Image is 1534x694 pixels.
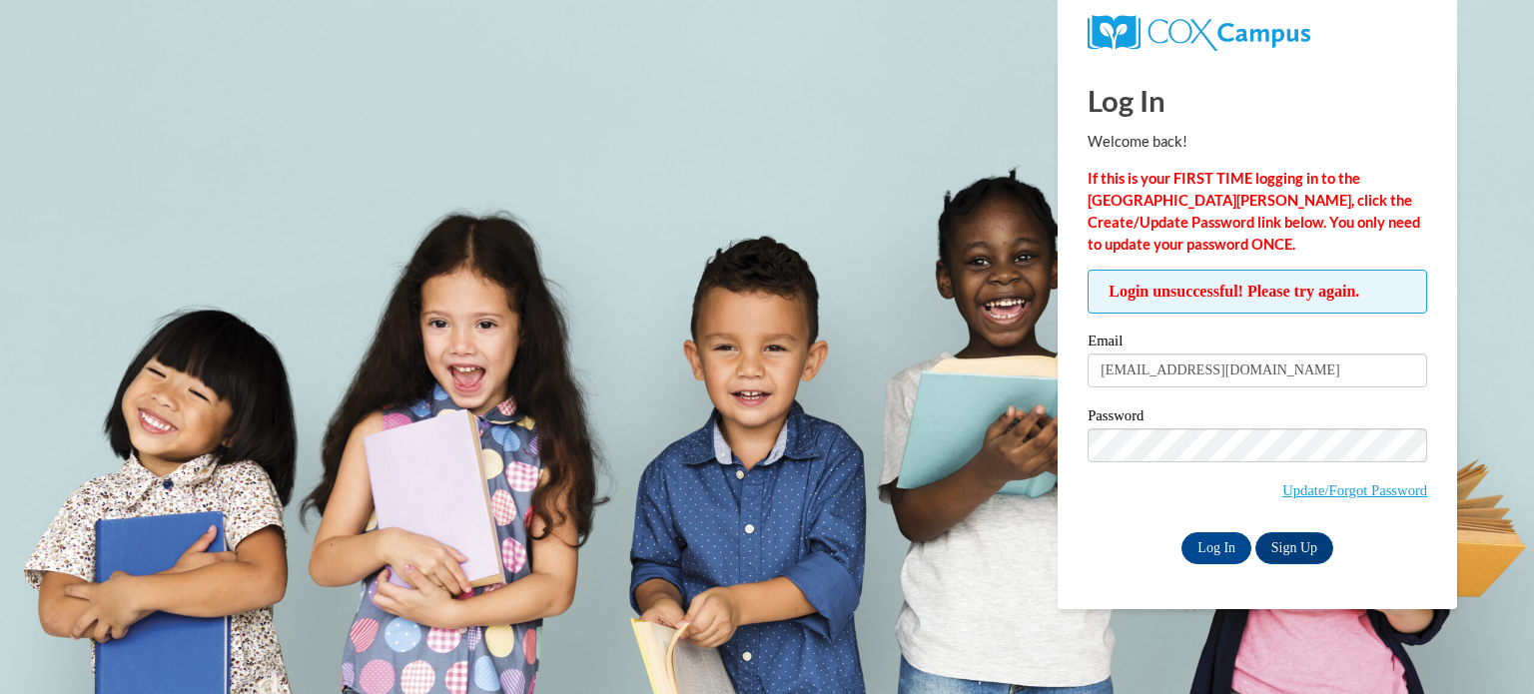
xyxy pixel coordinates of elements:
[1282,482,1427,498] a: Update/Forgot Password
[1088,170,1420,253] strong: If this is your FIRST TIME logging in to the [GEOGRAPHIC_DATA][PERSON_NAME], click the Create/Upd...
[1088,131,1427,153] p: Welcome back!
[1088,15,1310,51] img: COX Campus
[1181,532,1251,564] input: Log In
[1088,23,1310,40] a: COX Campus
[1088,80,1427,121] h1: Log In
[1088,408,1427,428] label: Password
[1088,270,1427,314] span: Login unsuccessful! Please try again.
[1255,532,1333,564] a: Sign Up
[1088,334,1427,353] label: Email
